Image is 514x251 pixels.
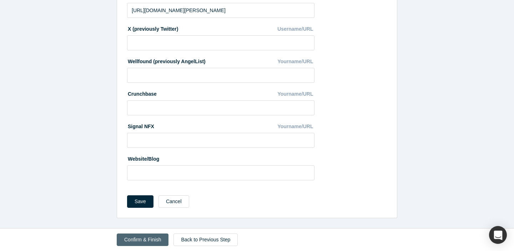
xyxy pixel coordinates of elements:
[277,120,314,133] div: Yourname/URL
[277,55,314,68] div: Yourname/URL
[277,23,314,35] div: Username/URL
[127,120,154,130] label: Signal NFX
[117,234,168,246] button: Confirm & Finish
[127,153,159,163] label: Website/Blog
[158,195,189,208] button: Cancel
[173,234,238,246] a: Back to Previous Step
[127,195,153,208] button: Save
[127,55,206,65] label: Wellfound (previously AngelList)
[277,88,314,100] div: Yourname/URL
[127,23,178,33] label: X (previously Twitter)
[127,88,157,98] label: Crunchbase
